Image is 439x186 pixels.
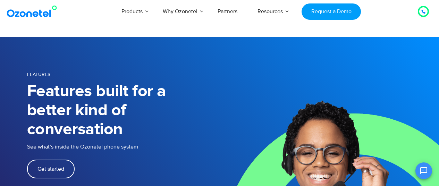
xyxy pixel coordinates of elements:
[415,162,432,179] button: Open chat
[27,71,50,77] span: FEATURES
[27,160,75,178] a: Get started
[37,166,64,172] span: Get started
[27,143,220,151] p: See what’s inside the Ozonetel phone system
[302,3,361,20] a: Request a Demo
[27,82,220,139] h1: Features built for a better kind of conversation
